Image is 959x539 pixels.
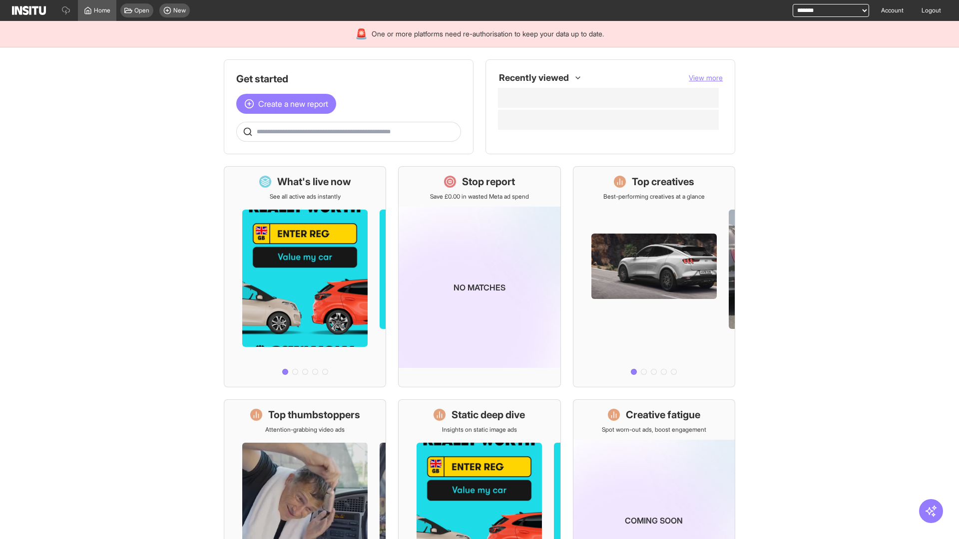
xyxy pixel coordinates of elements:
a: What's live nowSee all active ads instantly [224,166,386,387]
span: Open [134,6,149,14]
div: 🚨 [355,27,368,41]
button: View more [689,73,723,83]
span: New [173,6,186,14]
a: Top creativesBest-performing creatives at a glance [573,166,735,387]
img: coming-soon-gradient_kfitwp.png [399,207,560,368]
a: Stop reportSave £0.00 in wasted Meta ad spendNo matches [398,166,560,387]
p: No matches [454,281,505,293]
p: Best-performing creatives at a glance [603,193,705,201]
h1: Static deep dive [452,408,525,422]
button: Create a new report [236,94,336,114]
span: One or more platforms need re-authorisation to keep your data up to date. [372,29,604,39]
img: Logo [12,6,46,15]
h1: What's live now [277,175,351,189]
p: Insights on static image ads [442,426,517,434]
h1: Stop report [462,175,515,189]
span: View more [689,73,723,82]
span: Home [94,6,110,14]
p: Save £0.00 in wasted Meta ad spend [430,193,529,201]
p: See all active ads instantly [270,193,341,201]
h1: Top creatives [632,175,694,189]
p: Attention-grabbing video ads [265,426,345,434]
span: Create a new report [258,98,328,110]
h1: Get started [236,72,461,86]
h1: Top thumbstoppers [268,408,360,422]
